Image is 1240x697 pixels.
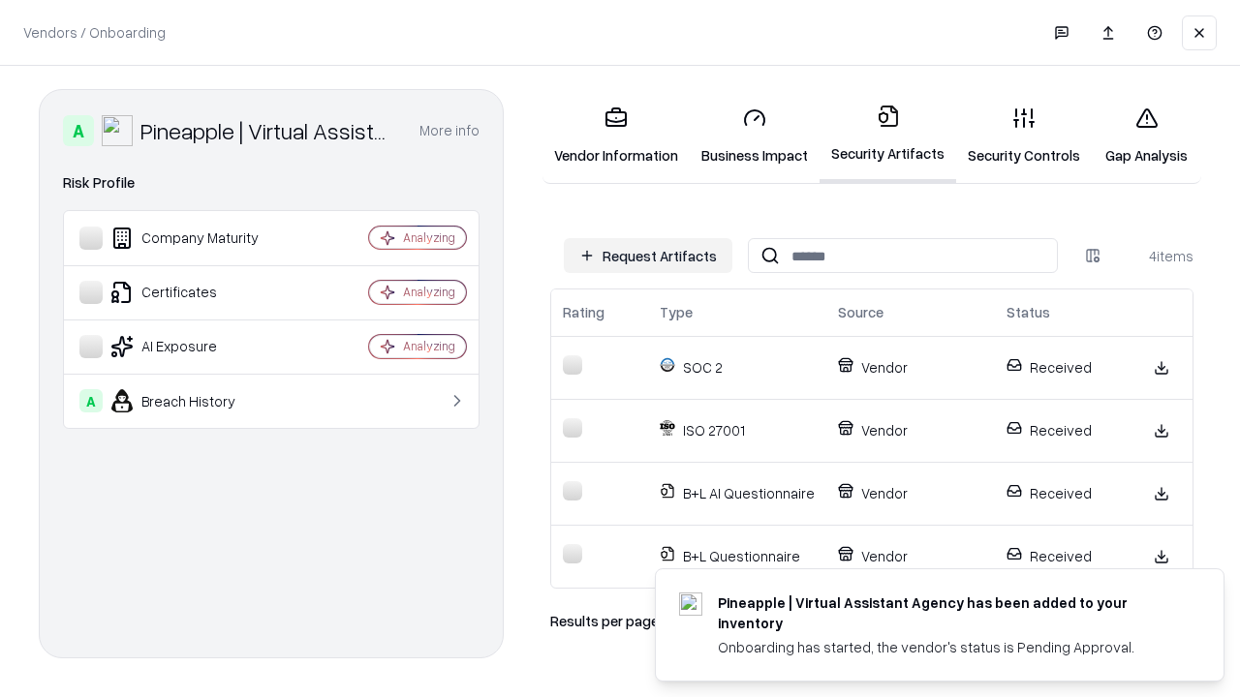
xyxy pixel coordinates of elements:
[718,637,1177,657] div: Onboarding has started, the vendor's status is Pending Approval.
[1007,546,1119,566] p: Received
[79,227,311,250] div: Company Maturity
[660,546,815,566] p: B+L Questionnaire
[718,592,1177,633] div: Pineapple | Virtual Assistant Agency has been added to your inventory
[79,335,311,358] div: AI Exposure
[79,389,311,412] div: Breach History
[23,22,166,43] p: Vendors / Onboarding
[660,483,815,503] p: B+L AI Questionnaire
[679,592,702,616] img: trypineapple.com
[838,420,983,440] p: Vendor
[403,284,455,300] div: Analyzing
[1007,483,1119,503] p: Received
[838,302,883,322] div: Source
[838,483,983,503] p: Vendor
[563,302,604,322] div: Rating
[63,171,480,195] div: Risk Profile
[102,115,133,146] img: Pineapple | Virtual Assistant Agency
[403,338,455,354] div: Analyzing
[690,91,820,181] a: Business Impact
[1007,357,1119,378] p: Received
[1007,420,1119,440] p: Received
[63,115,94,146] div: A
[564,238,732,273] button: Request Artifacts
[660,357,815,378] p: SOC 2
[140,115,396,146] div: Pineapple | Virtual Assistant Agency
[79,389,103,412] div: A
[838,357,983,378] p: Vendor
[542,91,690,181] a: Vendor Information
[838,546,983,566] p: Vendor
[1092,91,1201,181] a: Gap Analysis
[419,113,480,148] button: More info
[660,302,693,322] div: Type
[820,89,956,183] a: Security Artifacts
[1116,246,1193,266] div: 4 items
[660,420,815,440] p: ISO 27001
[550,611,662,631] p: Results per page:
[403,229,455,246] div: Analyzing
[1007,302,1050,322] div: Status
[956,91,1092,181] a: Security Controls
[79,281,311,304] div: Certificates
